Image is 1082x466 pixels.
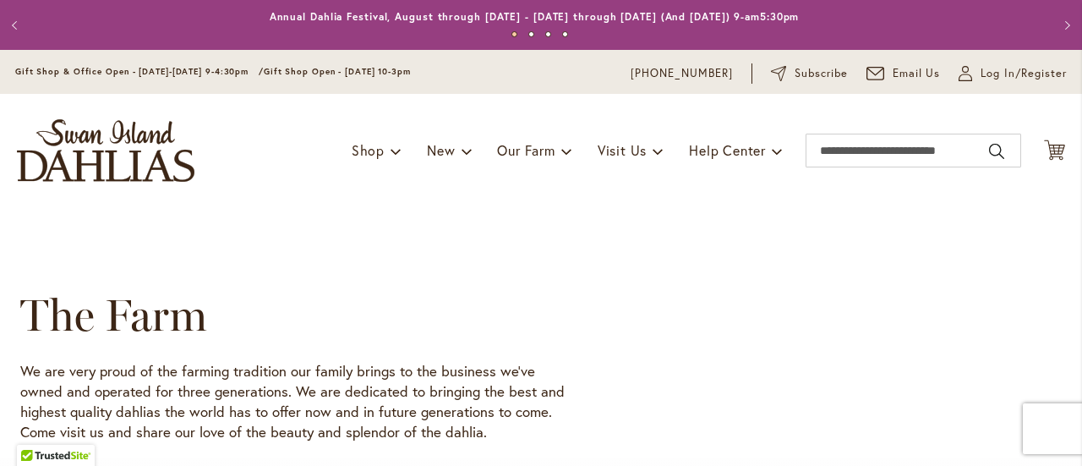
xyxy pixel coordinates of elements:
[795,65,848,82] span: Subscribe
[17,119,194,182] a: store logo
[352,141,385,159] span: Shop
[981,65,1067,82] span: Log In/Register
[562,31,568,37] button: 4 of 4
[893,65,941,82] span: Email Us
[427,141,455,159] span: New
[511,31,517,37] button: 1 of 4
[631,65,733,82] a: [PHONE_NUMBER]
[598,141,647,159] span: Visit Us
[959,65,1067,82] a: Log In/Register
[20,290,1013,341] h1: The Farm
[528,31,534,37] button: 2 of 4
[771,65,848,82] a: Subscribe
[1048,8,1082,42] button: Next
[270,10,800,23] a: Annual Dahlia Festival, August through [DATE] - [DATE] through [DATE] (And [DATE]) 9-am5:30pm
[15,66,264,77] span: Gift Shop & Office Open - [DATE]-[DATE] 9-4:30pm /
[497,141,555,159] span: Our Farm
[545,31,551,37] button: 3 of 4
[689,141,766,159] span: Help Center
[264,66,411,77] span: Gift Shop Open - [DATE] 10-3pm
[866,65,941,82] a: Email Us
[20,361,570,442] p: We are very proud of the farming tradition our family brings to the business we’ve owned and oper...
